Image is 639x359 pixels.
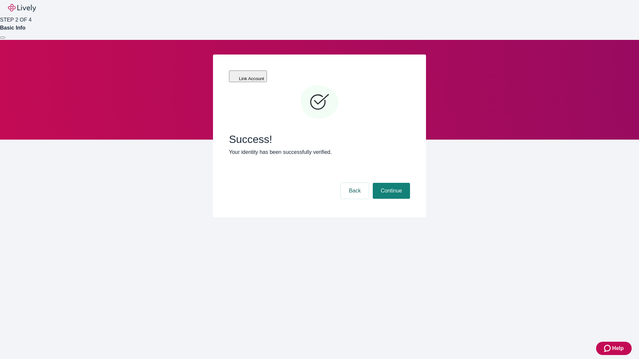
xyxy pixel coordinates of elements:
img: Lively [8,4,36,12]
button: Back [341,183,369,199]
button: Continue [373,183,410,199]
span: Success! [229,133,410,146]
button: Link Account [229,70,267,82]
svg: Zendesk support icon [604,344,612,352]
span: Help [612,344,624,352]
button: Zendesk support iconHelp [596,342,632,355]
svg: Checkmark icon [300,82,339,122]
p: Your identity has been successfully verified. [229,148,410,156]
